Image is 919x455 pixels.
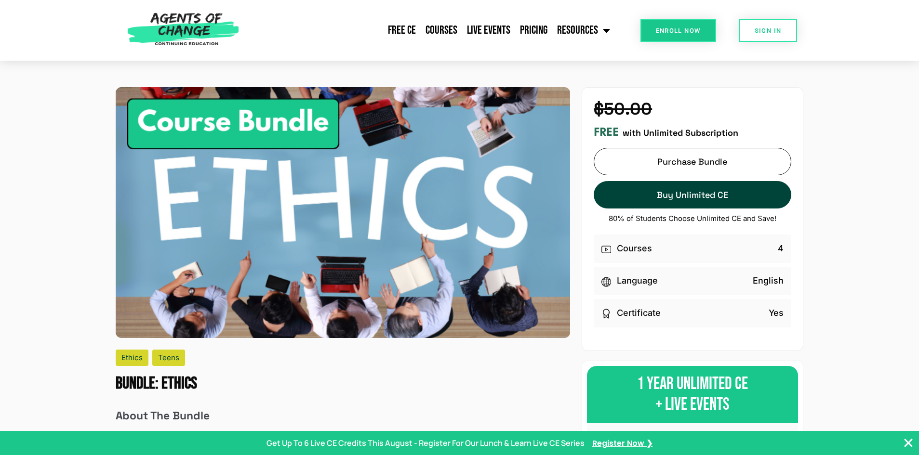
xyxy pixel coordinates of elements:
a: Register Now ❯ [592,437,653,449]
h4: $50.00 [594,99,791,119]
img: Ethics - 8 Credit CE Bundle [116,87,570,338]
p: English [753,274,784,287]
h3: FREE [594,125,619,139]
div: Teens [152,350,185,366]
h1: Ethics - 8 Credit CE Bundle [116,374,570,394]
span: SIGN IN [755,27,782,34]
p: Courses [617,242,652,255]
nav: Menu [244,18,615,42]
a: SIGN IN [739,19,797,42]
p: 4 [778,242,784,255]
p: Get Up To 6 Live CE Credits This August - Register For Our Lunch & Learn Live CE Series [266,437,585,449]
a: Pricing [515,18,552,42]
a: Live Events [462,18,515,42]
span: Purchase Bundle [657,156,727,167]
p: Certificate [617,307,661,320]
a: Resources [552,18,615,42]
span: Buy Unlimited CE [657,190,728,200]
div: ACCESS TO ALL OF OUR COURSES [591,425,794,448]
a: Courses [421,18,462,42]
div: Ethics [116,350,148,366]
a: Buy Unlimited CE [594,181,791,208]
a: Purchase Bundle [594,148,791,175]
button: Close Banner [903,437,914,449]
p: Yes [769,307,784,320]
span: Enroll Now [656,27,701,34]
a: Enroll Now [640,19,716,42]
a: Free CE [383,18,421,42]
p: Language [617,274,658,287]
h6: About The Bundle [116,409,570,422]
div: with Unlimited Subscription [594,125,791,139]
div: 1 YEAR UNLIMITED CE + LIVE EVENTS [587,366,798,423]
p: 80% of Students Choose Unlimited CE and Save! [594,214,791,223]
